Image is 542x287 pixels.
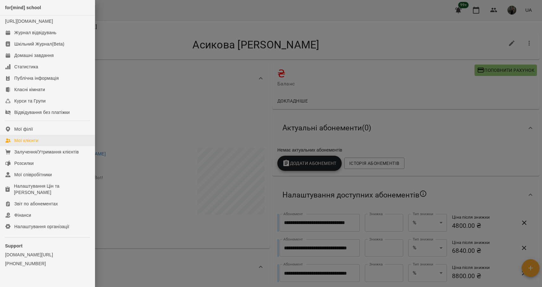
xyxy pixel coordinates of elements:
[5,243,90,249] p: Support
[14,64,38,70] div: Статистика
[14,201,58,207] div: Звіт по абонементах
[14,41,64,47] div: Шкільний Журнал(Beta)
[14,183,90,196] div: Налаштування Цін та [PERSON_NAME]
[14,172,52,178] div: Мої співробітники
[14,29,56,36] div: Журнал відвідувань
[5,5,41,10] span: for[mind] school
[5,19,53,24] a: [URL][DOMAIN_NAME]
[14,212,31,218] div: Фінанси
[14,86,45,93] div: Класні кімнати
[14,52,54,59] div: Домашні завдання
[5,252,90,258] a: [DOMAIN_NAME][URL]
[14,137,38,144] div: Мої клієнти
[5,260,90,267] a: [PHONE_NUMBER]
[14,98,46,104] div: Курси та Групи
[14,223,69,230] div: Налаштування організації
[14,75,59,81] div: Публічна інформація
[14,109,70,115] div: Відвідування без платіжки
[14,126,33,132] div: Мої філії
[14,149,79,155] div: Залучення/Утримання клієнтів
[14,160,34,166] div: Розсилки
